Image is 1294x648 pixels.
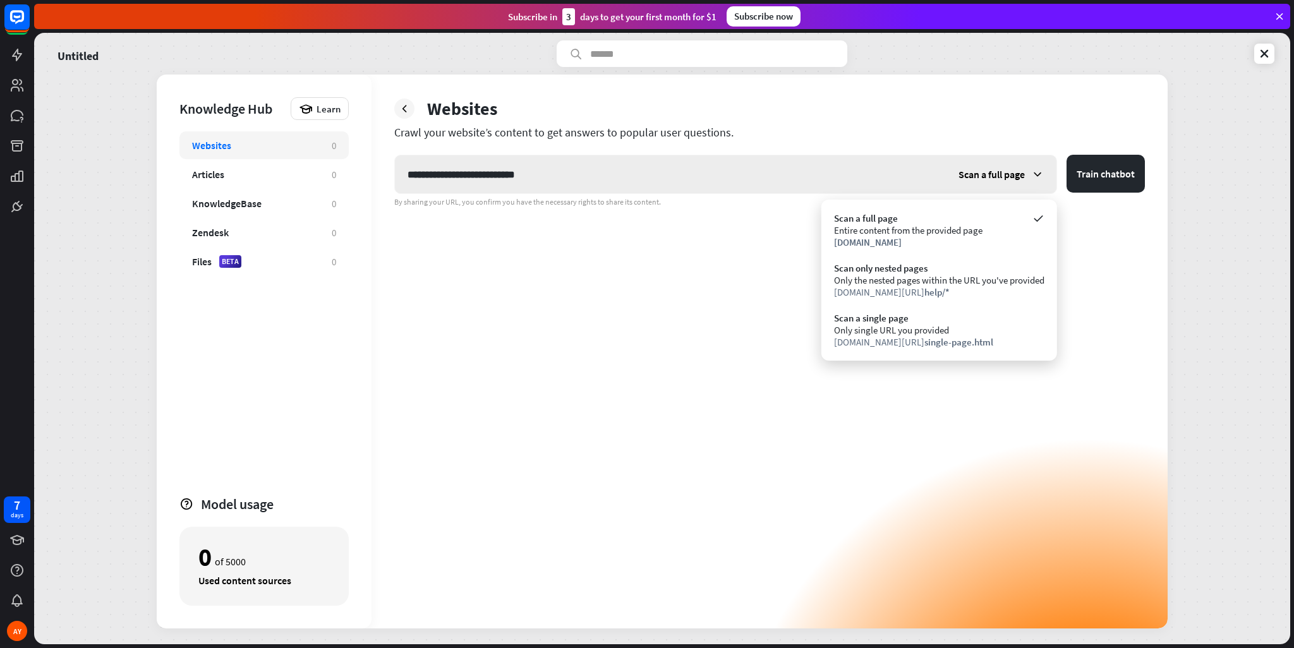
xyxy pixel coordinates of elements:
[57,40,99,67] a: Untitled
[834,236,902,248] span: [DOMAIN_NAME]
[332,198,336,210] div: 0
[192,139,231,152] div: Websites
[192,255,212,268] div: Files
[332,227,336,239] div: 0
[219,255,241,268] div: BETA
[834,336,1044,348] div: [DOMAIN_NAME][URL]
[192,226,229,239] div: Zendesk
[834,212,1044,224] div: Scan a full page
[834,224,1044,236] div: Entire content from the provided page
[834,286,1044,298] div: [DOMAIN_NAME][URL]
[834,274,1044,286] div: Only the nested pages within the URL you've provided
[562,8,575,25] div: 3
[179,100,284,117] div: Knowledge Hub
[332,256,336,268] div: 0
[958,168,1025,181] span: Scan a full page
[317,103,341,115] span: Learn
[924,336,993,348] span: single-page.html
[192,168,224,181] div: Articles
[332,140,336,152] div: 0
[10,5,48,43] button: Open LiveChat chat widget
[727,6,801,27] div: Subscribe now
[394,125,1145,140] div: Crawl your website’s content to get answers to popular user questions.
[924,286,950,298] span: help/*
[1067,155,1145,193] button: Train chatbot
[427,97,497,120] div: Websites
[834,262,1044,274] div: Scan only nested pages
[14,500,20,511] div: 7
[4,496,30,523] a: 7 days
[7,621,27,641] div: AY
[332,169,336,181] div: 0
[198,574,330,587] div: Used content sources
[834,324,1044,336] div: Only single URL you provided
[201,495,349,513] div: Model usage
[11,511,23,520] div: days
[198,546,212,568] div: 0
[198,546,330,568] div: of 5000
[508,8,717,25] div: Subscribe in days to get your first month for $1
[394,197,1145,207] div: By sharing your URL, you confirm you have the necessary rights to share its content.
[834,312,1044,324] div: Scan a single page
[192,197,262,210] div: KnowledgeBase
